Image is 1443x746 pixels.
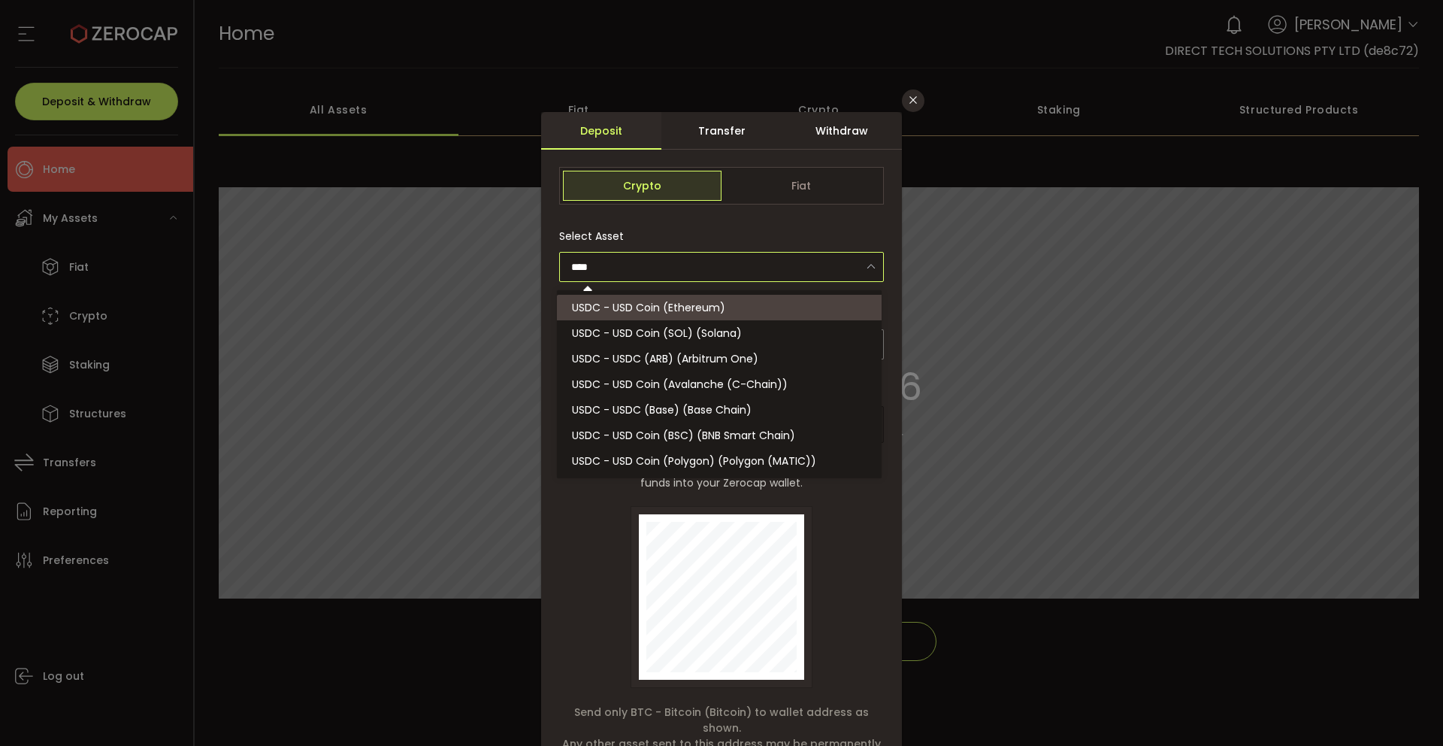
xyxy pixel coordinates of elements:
span: USDC - USD Coin (Polygon) (Polygon (MATIC)) [572,453,816,469]
span: USDC - USD Coin (SOL) (Solana) [572,326,742,341]
span: Crypto [563,171,721,201]
span: USDC - USD Coin (BSC) (BNB Smart Chain) [572,428,795,443]
iframe: Chat Widget [1368,674,1443,746]
button: Close [902,89,924,112]
span: USDC - USD Coin (Ethereum) [572,300,725,315]
span: USDC - USD Coin (Avalanche (C-Chain)) [572,377,788,392]
span: USDC - USDC (Base) (Base Chain) [572,402,752,417]
span: USDC - USDC (ARB) (Arbitrum One) [572,351,758,366]
label: Select Asset [559,229,633,244]
span: Send only BTC - Bitcoin (Bitcoin) to wallet address as shown. [559,705,884,736]
div: Transfer [661,112,782,150]
div: Deposit [541,112,661,150]
div: Withdraw [782,112,902,150]
span: Fiat [721,171,880,201]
